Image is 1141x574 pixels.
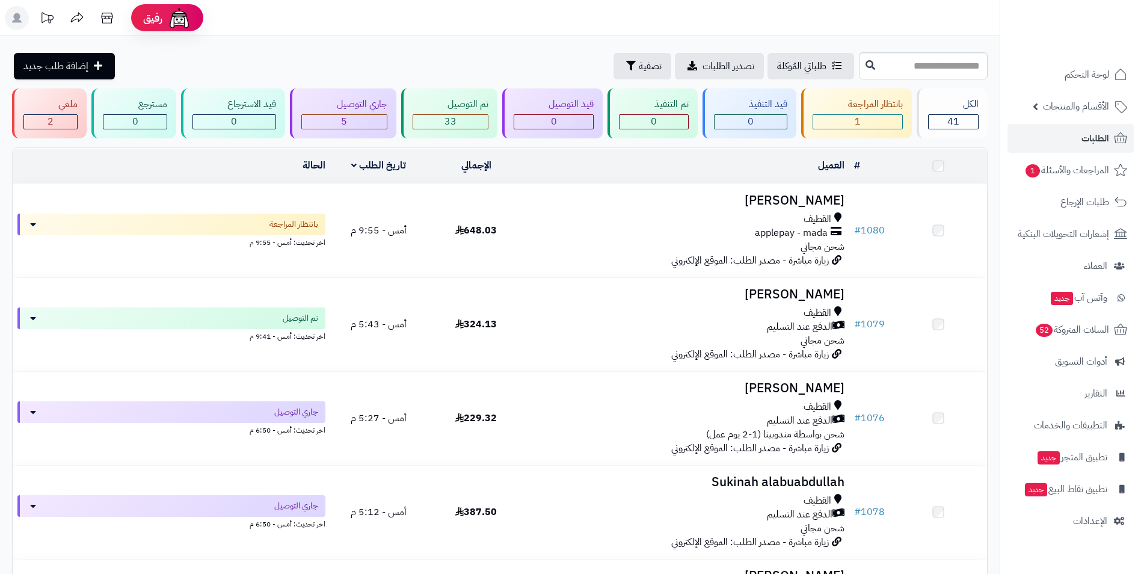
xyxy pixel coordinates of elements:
[1007,252,1134,280] a: العملاء
[351,158,406,173] a: تاريخ الطلب
[351,505,407,519] span: أمس - 5:12 م
[1059,9,1130,34] img: logo-2.png
[703,59,754,73] span: تصدير الطلبات
[302,115,386,129] div: 5
[714,97,787,111] div: قيد التنفيذ
[947,114,959,129] span: 41
[455,505,497,519] span: 387.50
[620,115,687,129] div: 0
[10,88,89,138] a: ملغي 2
[1007,475,1134,504] a: تطبيق نقاط البيعجديد
[48,114,54,129] span: 2
[804,306,831,320] span: القطيف
[1026,164,1040,177] span: 1
[854,505,861,519] span: #
[455,411,497,425] span: 229.32
[24,115,77,129] div: 2
[1084,385,1107,402] span: التقارير
[715,115,787,129] div: 0
[651,114,657,129] span: 0
[914,88,990,138] a: الكل41
[605,88,700,138] a: تم التنفيذ 0
[1007,315,1134,344] a: السلات المتروكة52
[818,158,844,173] a: العميل
[1007,411,1134,440] a: التطبيقات والخدمات
[351,223,407,238] span: أمس - 9:55 م
[767,320,832,334] span: الدفع عند التسليم
[274,500,318,512] span: جاري التوصيل
[413,97,488,111] div: تم التوصيل
[700,88,799,138] a: قيد التنفيذ 0
[671,347,829,362] span: زيارة مباشرة - مصدر الطلب: الموقع الإلكتروني
[767,414,832,428] span: الدفع عند التسليم
[167,6,191,30] img: ai-face.png
[854,158,860,173] a: #
[1007,283,1134,312] a: وآتس آبجديد
[854,411,861,425] span: #
[530,288,844,301] h3: [PERSON_NAME]
[132,114,138,129] span: 0
[288,88,398,138] a: جاري التوصيل 5
[530,381,844,395] h3: [PERSON_NAME]
[671,253,829,268] span: زيارة مباشرة - مصدر الطلب: الموقع الإلكتروني
[1007,379,1134,408] a: التقارير
[351,411,407,425] span: أمس - 5:27 م
[17,517,325,529] div: اخر تحديث: أمس - 6:50 م
[103,115,166,129] div: 0
[17,329,325,342] div: اخر تحديث: أمس - 9:41 م
[1007,156,1134,185] a: المراجعات والأسئلة1
[854,223,885,238] a: #1080
[399,88,500,138] a: تم التوصيل 33
[444,114,457,129] span: 33
[813,115,902,129] div: 1
[514,115,593,129] div: 0
[671,535,829,549] span: زيارة مباشرة - مصدر الطلب: الموقع الإلكتروني
[179,88,288,138] a: قيد الاسترجاع 0
[269,218,318,230] span: بانتظار المراجعة
[32,6,62,33] a: تحديثات المنصة
[500,88,605,138] a: قيد التوصيل 0
[706,427,844,442] span: شحن بواسطة مندوبينا (1-2 يوم عمل)
[767,53,854,79] a: طلباتي المُوكلة
[854,411,885,425] a: #1076
[801,521,844,535] span: شحن مجاني
[748,114,754,129] span: 0
[801,239,844,254] span: شحن مجاني
[1051,292,1073,305] span: جديد
[799,88,914,138] a: بانتظار المراجعة 1
[1007,60,1134,89] a: لوحة التحكم
[274,406,318,418] span: جاري التوصيل
[461,158,491,173] a: الإجمالي
[854,317,885,332] a: #1079
[854,317,861,332] span: #
[23,97,78,111] div: ملغي
[1060,194,1109,211] span: طلبات الإرجاع
[17,235,325,248] div: اخر تحديث: أمس - 9:55 م
[928,97,979,111] div: الكل
[1081,130,1109,147] span: الطلبات
[1034,417,1107,434] span: التطبيقات والخدمات
[801,333,844,348] span: شحن مجاني
[854,223,861,238] span: #
[854,505,885,519] a: #1078
[455,223,497,238] span: 648.03
[755,226,828,240] span: applepay - mada
[192,97,276,111] div: قيد الاسترجاع
[1055,353,1107,370] span: أدوات التسويق
[413,115,488,129] div: 33
[1018,226,1109,242] span: إشعارات التحويلات البنكية
[14,53,115,79] a: إضافة طلب جديد
[1036,449,1107,466] span: تطبيق المتجر
[17,423,325,436] div: اخر تحديث: أمس - 6:50 م
[1007,443,1134,472] a: تطبيق المتجرجديد
[1036,324,1053,337] span: 52
[89,88,178,138] a: مسترجع 0
[1025,483,1047,496] span: جديد
[1050,289,1107,306] span: وآتس آب
[777,59,826,73] span: طلباتي المُوكلة
[283,312,318,324] span: تم التوصيل
[1007,188,1134,217] a: طلبات الإرجاع
[614,53,671,79] button: تصفية
[1065,66,1109,83] span: لوحة التحكم
[530,194,844,208] h3: [PERSON_NAME]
